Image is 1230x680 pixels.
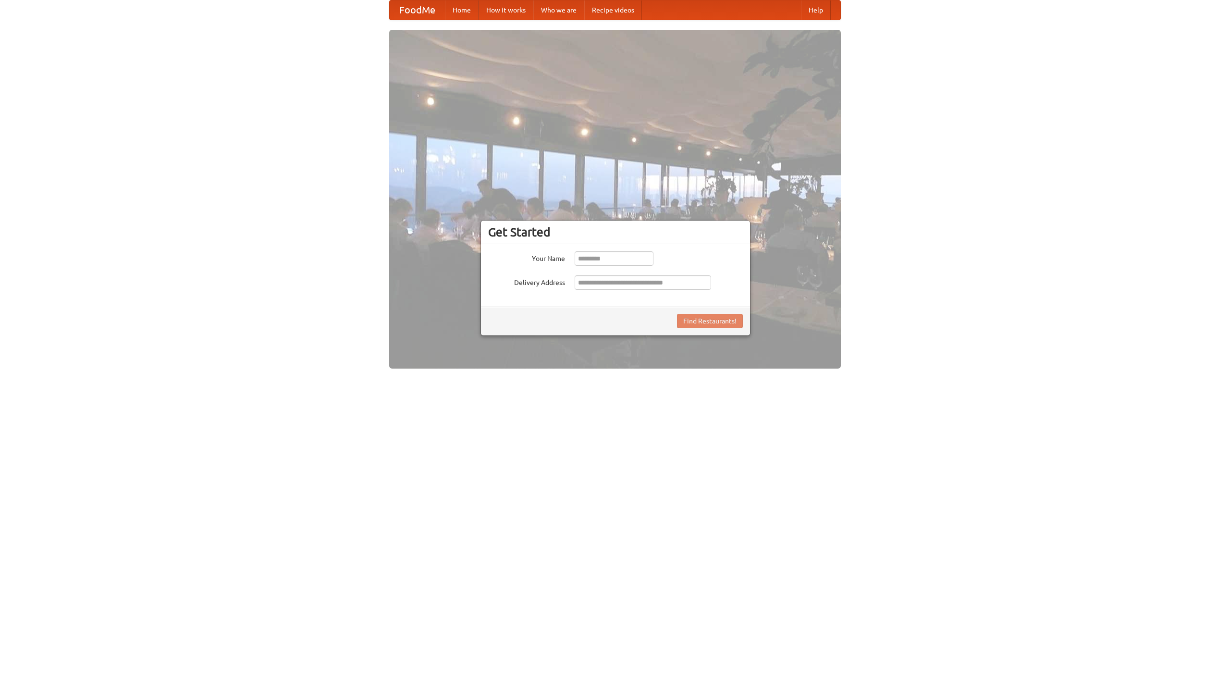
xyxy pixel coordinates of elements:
label: Delivery Address [488,275,565,287]
h3: Get Started [488,225,743,239]
a: Who we are [533,0,584,20]
a: Home [445,0,479,20]
label: Your Name [488,251,565,263]
a: Recipe videos [584,0,642,20]
a: FoodMe [390,0,445,20]
a: How it works [479,0,533,20]
button: Find Restaurants! [677,314,743,328]
a: Help [801,0,831,20]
